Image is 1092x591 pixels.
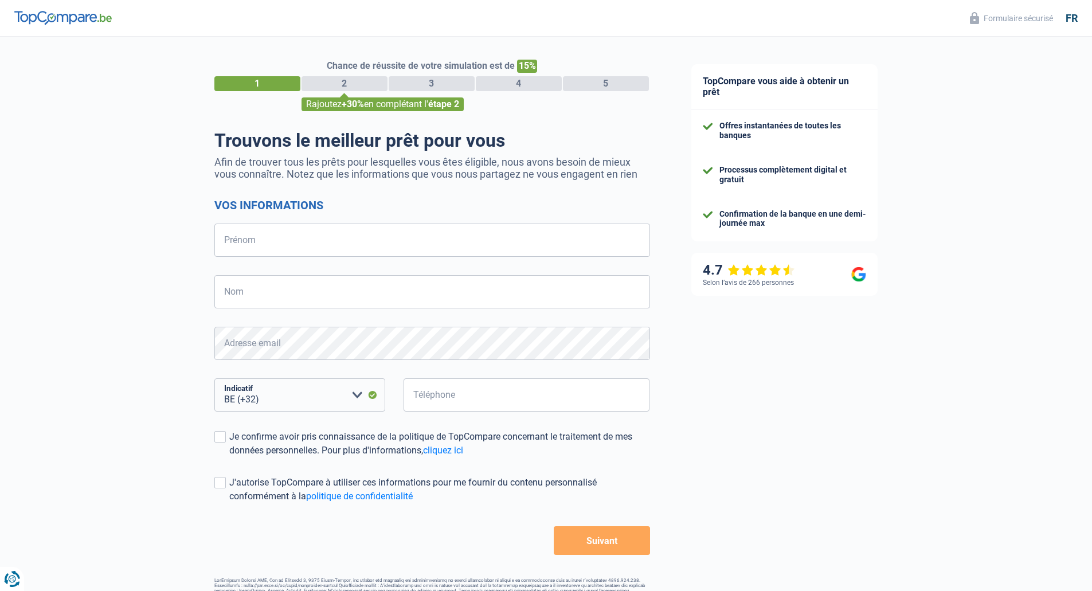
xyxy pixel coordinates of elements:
[302,76,388,91] div: 2
[306,491,413,502] a: politique de confidentialité
[229,430,650,457] div: Je confirme avoir pris connaissance de la politique de TopCompare concernant le traitement de mes...
[214,76,300,91] div: 1
[342,99,364,109] span: +30%
[389,76,475,91] div: 3
[1066,12,1078,25] div: fr
[719,209,866,229] div: Confirmation de la banque en une demi-journée max
[423,445,463,456] a: cliquez ici
[703,279,794,287] div: Selon l’avis de 266 personnes
[517,60,537,73] span: 15%
[719,165,866,185] div: Processus complètement digital et gratuit
[691,64,878,109] div: TopCompare vous aide à obtenir un prêt
[554,526,649,555] button: Suivant
[214,130,650,151] h1: Trouvons le meilleur prêt pour vous
[719,121,866,140] div: Offres instantanées de toutes les banques
[229,476,650,503] div: J'autorise TopCompare à utiliser ces informations pour me fournir du contenu personnalisé conform...
[214,198,650,212] h2: Vos informations
[563,76,649,91] div: 5
[703,262,795,279] div: 4.7
[428,99,459,109] span: étape 2
[302,97,464,111] div: Rajoutez en complétant l'
[476,76,562,91] div: 4
[14,11,112,25] img: TopCompare Logo
[214,156,650,180] p: Afin de trouver tous les prêts pour lesquelles vous êtes éligible, nous avons besoin de mieux vou...
[963,9,1060,28] button: Formulaire sécurisé
[404,378,650,412] input: 401020304
[327,60,515,71] span: Chance de réussite de votre simulation est de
